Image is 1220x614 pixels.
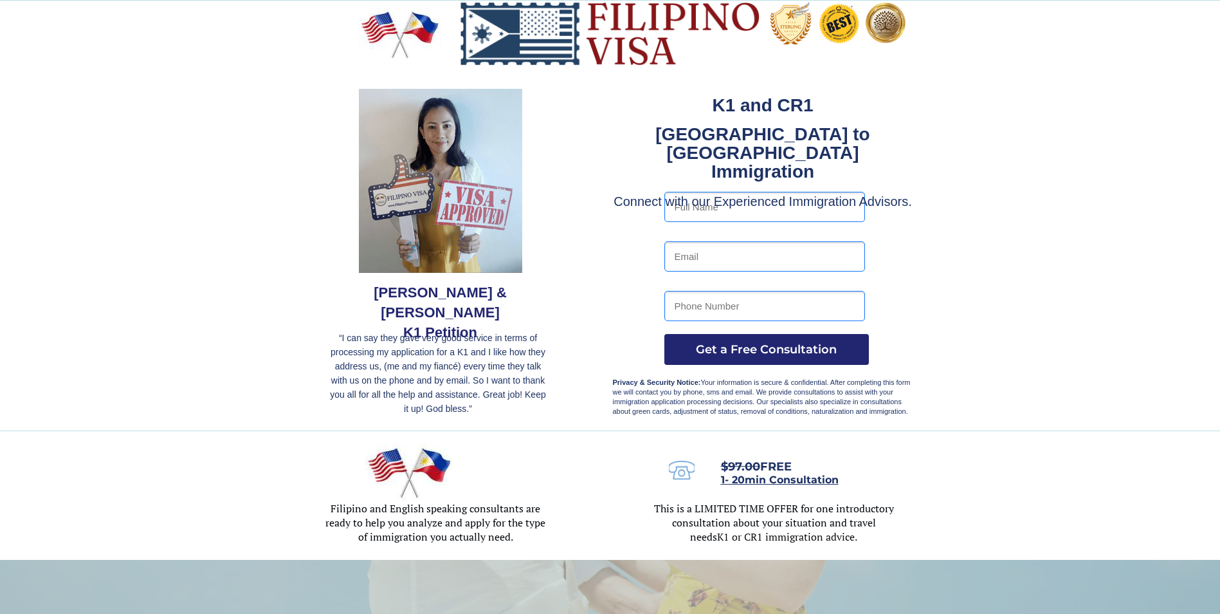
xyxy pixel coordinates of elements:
[664,334,869,365] button: Get a Free Consultation
[325,501,545,544] span: Filipino and English speaking consultants are ready to help you analyze and apply for the type of...
[664,342,869,357] span: Get a Free Consultation
[614,194,912,209] span: Connect with our Experienced Immigration Advisors.
[717,530,857,544] span: K1 or CR1 immigration advice.
[613,378,701,386] strong: Privacy & Security Notice:
[721,460,792,474] span: FREE
[654,501,894,544] span: This is a LIMITED TIME OFFER for one introductory consultation about your situation and travel needs
[613,378,911,415] span: Your information is secure & confidential. After completing this form we will contact you by phon...
[664,192,865,222] input: Full Name
[374,284,507,340] span: [PERSON_NAME] & [PERSON_NAME] K1 Petition
[721,474,839,486] span: 1- 20min Consultation
[664,241,865,272] input: Email
[327,331,549,416] p: “I can say they gave very good service in terms of processing my application for a K1 and I like ...
[712,95,813,115] strong: K1 and CR1
[721,475,839,485] a: 1- 20min Consultation
[721,460,760,474] s: $97.00
[664,291,865,321] input: Phone Number
[655,124,869,181] strong: [GEOGRAPHIC_DATA] to [GEOGRAPHIC_DATA] Immigration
